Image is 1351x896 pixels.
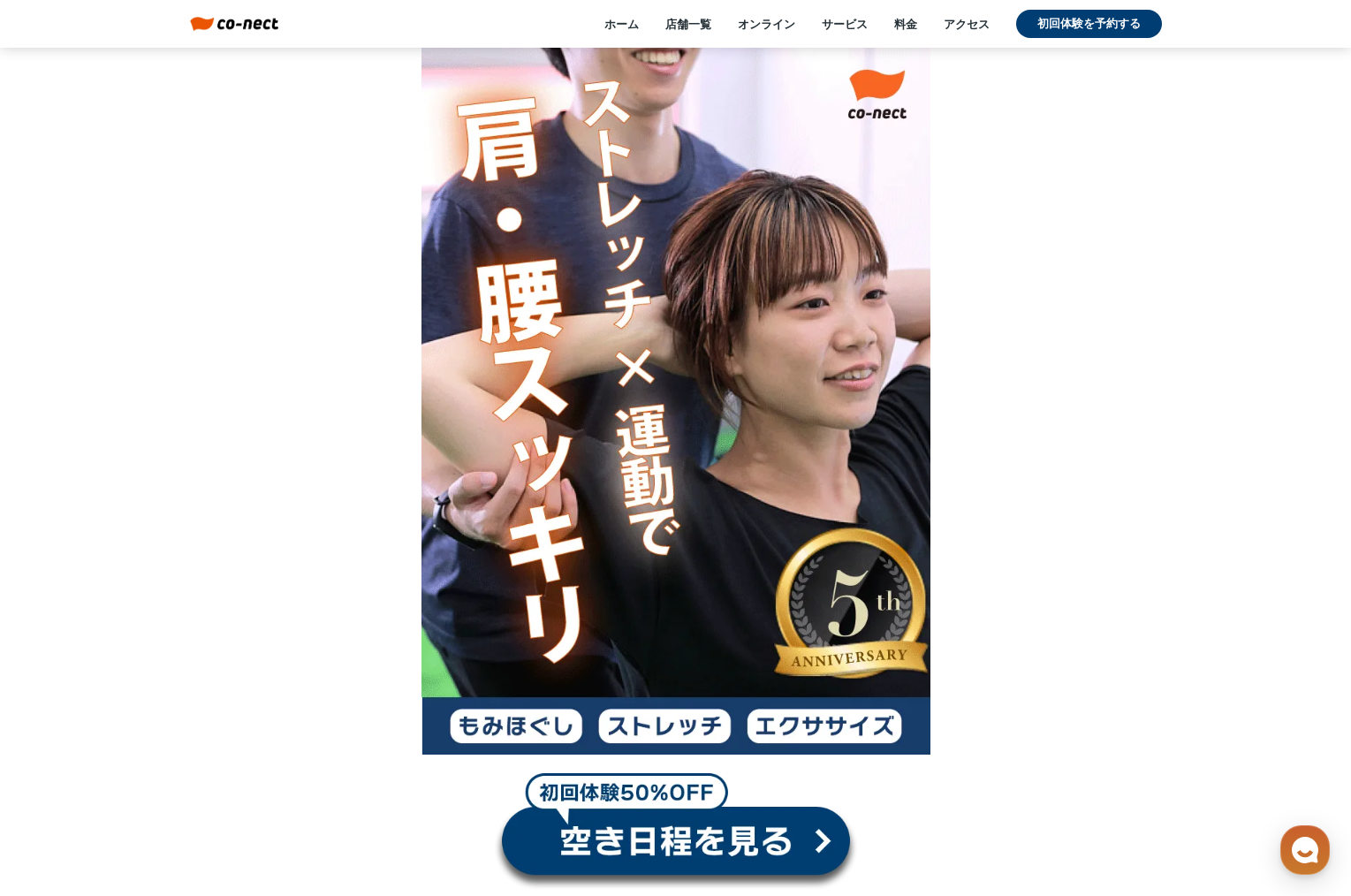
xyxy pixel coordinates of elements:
a: チャット [117,560,228,604]
img: 動いて治す、もみほぐし・ストレッチ・エクササイズオールインワンアプローチ [421,48,930,755]
a: ホーム [604,16,639,32]
a: 初回体験を予約する [1016,10,1162,38]
a: 料金 [894,16,917,32]
a: アクセス [944,16,990,32]
a: ホーム [5,560,117,604]
span: チャット [151,588,194,602]
span: ホーム [45,587,77,601]
a: サービス [822,16,868,32]
a: オンライン [738,16,795,32]
a: 店舗一覧 [665,16,711,32]
span: 設定 [273,587,294,601]
a: 設定 [228,560,339,604]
